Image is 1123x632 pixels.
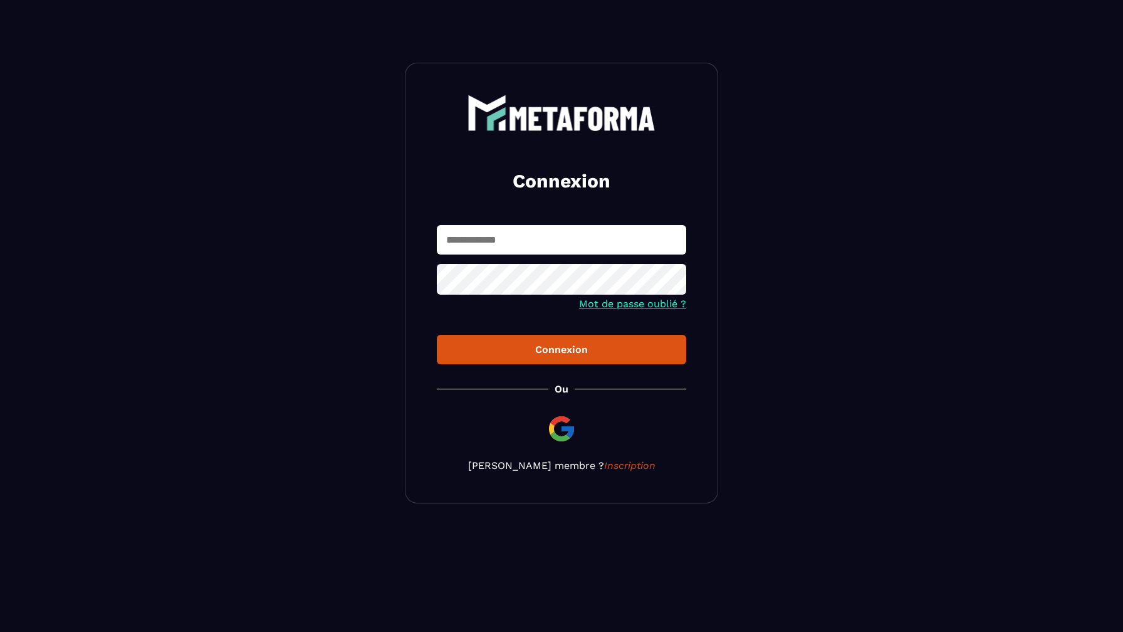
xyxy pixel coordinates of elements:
[555,383,568,395] p: Ou
[467,95,656,131] img: logo
[437,335,686,364] button: Connexion
[447,344,676,355] div: Connexion
[437,460,686,471] p: [PERSON_NAME] membre ?
[452,169,671,194] h2: Connexion
[437,95,686,131] a: logo
[604,460,656,471] a: Inscription
[579,298,686,310] a: Mot de passe oublié ?
[546,414,577,444] img: google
